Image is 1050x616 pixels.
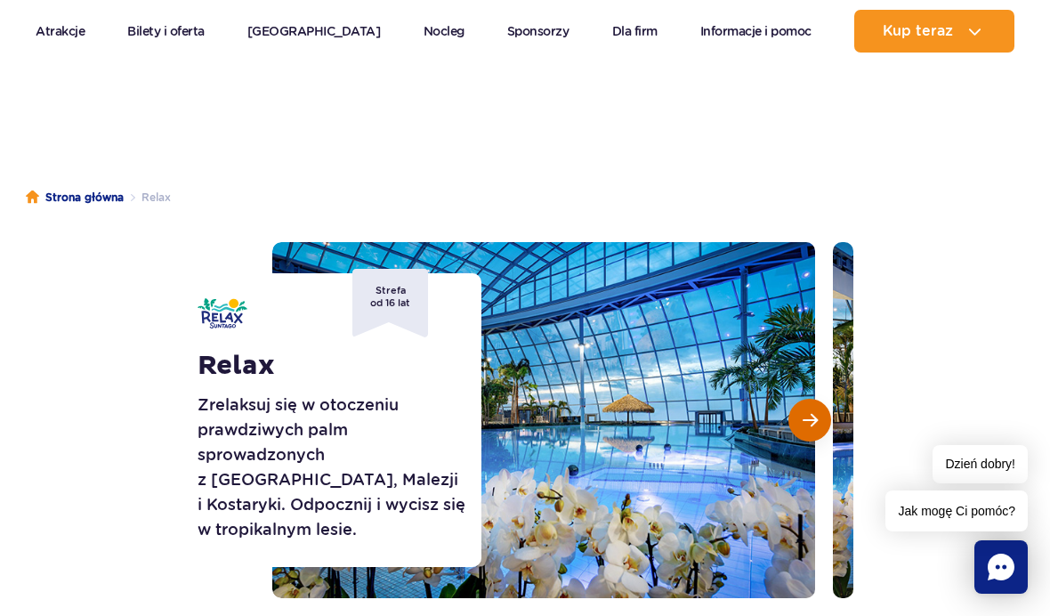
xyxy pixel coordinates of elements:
a: [GEOGRAPHIC_DATA] [247,10,381,53]
h1: Relax [198,350,467,382]
span: Kup teraz [883,23,953,39]
a: Nocleg [424,10,464,53]
a: Strona główna [26,189,124,207]
a: Dla firm [612,10,658,53]
a: Informacje i pomoc [700,10,812,53]
button: Następny slajd [788,399,831,442]
a: Atrakcje [36,10,85,53]
div: Chat [974,540,1028,594]
span: Dzień dobry! [933,445,1028,483]
button: Kup teraz [854,10,1014,53]
li: Relax [124,189,171,207]
p: Zrelaksuj się w otoczeniu prawdziwych palm sprowadzonych z [GEOGRAPHIC_DATA], Malezji i Kostaryki... [198,393,467,542]
span: Jak mogę Ci pomóc? [885,490,1028,531]
span: Strefa od 16 lat [352,269,428,337]
img: Relax [198,298,247,328]
a: Sponsorzy [507,10,569,53]
a: Bilety i oferta [127,10,205,53]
